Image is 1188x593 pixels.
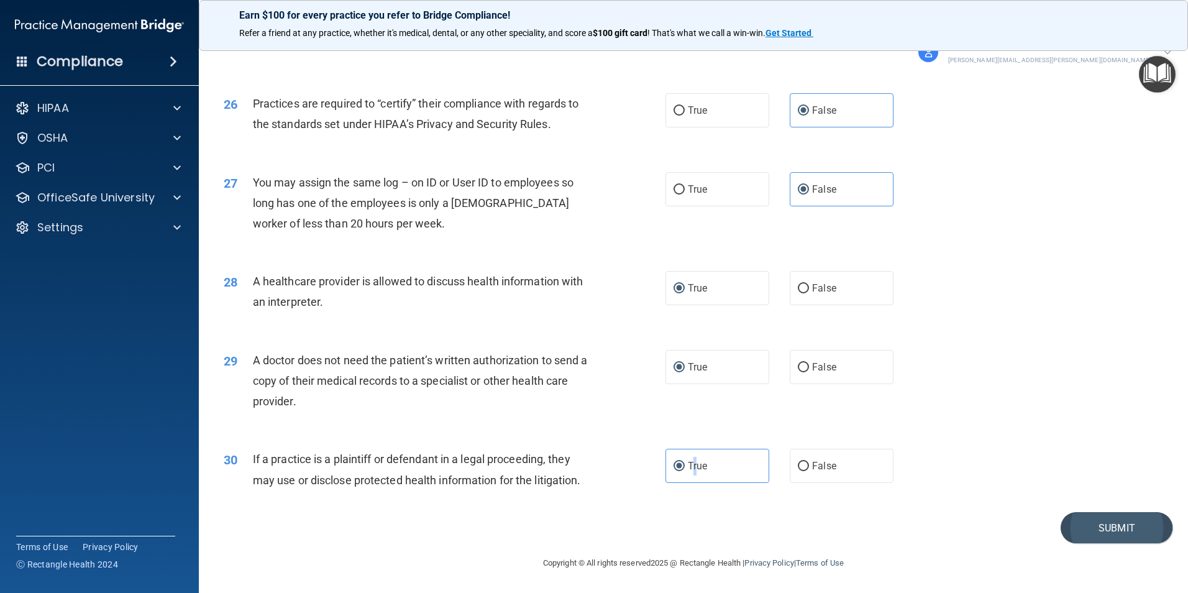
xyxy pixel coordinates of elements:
[1061,512,1172,544] button: Submit
[15,101,181,116] a: HIPAA
[224,453,237,467] span: 30
[15,160,181,175] a: PCI
[593,28,647,38] strong: $100 gift card
[1164,50,1171,55] img: arrow-down.227dba2b.svg
[15,131,181,145] a: OSHA
[798,284,809,293] input: False
[224,354,237,369] span: 29
[83,541,139,553] a: Privacy Policy
[688,183,707,195] span: True
[253,354,588,408] span: A doctor does not need the patient’s written authorization to send a copy of their medical record...
[765,28,813,38] a: Get Started
[15,220,181,235] a: Settings
[798,185,809,195] input: False
[688,361,707,373] span: True
[224,275,237,290] span: 28
[744,558,793,568] a: Privacy Policy
[224,97,237,112] span: 26
[674,363,685,372] input: True
[37,101,69,116] p: HIPAA
[812,361,836,373] span: False
[688,460,707,472] span: True
[798,106,809,116] input: False
[15,13,184,38] img: PMB logo
[688,104,707,116] span: True
[239,9,1148,21] p: Earn $100 for every practice you refer to Bridge Compliance!
[253,97,579,131] span: Practices are required to “certify” their compliance with regards to the standards set under HIPA...
[1139,56,1176,93] button: Open Resource Center
[16,541,68,553] a: Terms of Use
[253,176,573,230] span: You may assign the same log – on ID or User ID to employees so long has one of the employees is o...
[37,131,68,145] p: OSHA
[647,28,765,38] span: ! That's what we call a win-win.
[765,28,811,38] strong: Get Started
[37,220,83,235] p: Settings
[253,275,583,308] span: A healthcare provider is allowed to discuss health information with an interpreter.
[798,462,809,471] input: False
[37,190,155,205] p: OfficeSafe University
[812,104,836,116] span: False
[674,284,685,293] input: True
[812,282,836,294] span: False
[796,558,844,568] a: Terms of Use
[239,28,593,38] span: Refer a friend at any practice, whether it's medical, dental, or any other speciality, and score a
[812,460,836,472] span: False
[812,183,836,195] span: False
[16,558,118,571] span: Ⓒ Rectangle Health 2024
[224,176,237,191] span: 27
[674,462,685,471] input: True
[798,363,809,372] input: False
[37,53,123,70] h4: Compliance
[918,42,938,62] img: avatar.17b06cb7.svg
[674,185,685,195] input: True
[15,190,181,205] a: OfficeSafe University
[674,106,685,116] input: True
[688,282,707,294] span: True
[253,453,581,486] span: If a practice is a plaintiff or defendant in a legal proceeding, they may use or disclose protect...
[948,55,1151,66] p: [PERSON_NAME][EMAIL_ADDRESS][PERSON_NAME][DOMAIN_NAME]
[467,543,920,583] div: Copyright © All rights reserved 2025 @ Rectangle Health | |
[37,160,55,175] p: PCI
